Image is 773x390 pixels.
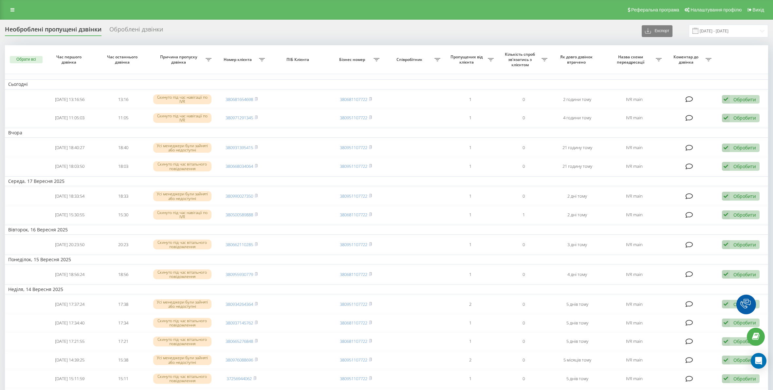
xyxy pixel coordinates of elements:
span: Бізнес номер [333,57,374,62]
a: 380681654698 [226,96,253,102]
a: 380955930779 [226,271,253,277]
td: 0 [497,266,550,283]
td: IVR main [604,91,665,108]
td: [DATE] 17:34:40 [43,314,97,332]
div: Скинуто під час навігації по IVR [153,94,212,104]
td: IVR main [604,351,665,369]
a: 380951107722 [340,115,367,121]
div: Обробити [733,193,756,199]
td: IVR main [604,139,665,156]
div: Обробити [733,242,756,248]
a: 380681107722 [340,96,367,102]
a: 380971291345 [226,115,253,121]
a: 380934264364 [226,301,253,307]
a: 380668034064 [226,163,253,169]
td: 0 [497,370,550,387]
td: 0 [497,158,550,175]
td: Сьогодні [5,79,768,89]
td: 18:56 [97,266,150,283]
td: 5 днів тому [551,333,604,350]
span: Причина пропуску дзвінка [153,54,206,65]
td: 1 [444,266,497,283]
span: ПІБ Клієнта [274,57,323,62]
td: IVR main [604,266,665,283]
div: Усі менеджери були зайняті або недоступні [153,299,212,309]
a: 380662110285 [226,242,253,247]
div: Open Intercom Messenger [751,353,766,369]
td: 0 [497,109,550,127]
div: Обробити [733,163,756,169]
div: Обробити [733,338,756,344]
td: 17:38 [97,296,150,313]
td: IVR main [604,333,665,350]
td: 1 [444,109,497,127]
td: 15:11 [97,370,150,387]
td: 0 [497,187,550,205]
div: Скинуто під час вітального повідомлення [153,269,212,279]
a: 380951107722 [340,193,367,199]
td: 1 [444,206,497,224]
a: 380500589888 [226,212,253,218]
td: 2 [444,296,497,313]
a: 380681107722 [340,271,367,277]
div: Обробити [733,96,756,103]
div: Скинуто під час навігації по IVR [153,113,212,123]
a: 380665276848 [226,338,253,344]
td: 17:34 [97,314,150,332]
td: 0 [497,91,550,108]
a: 380951107722 [340,163,367,169]
td: [DATE] 17:37:24 [43,296,97,313]
a: 380951107722 [340,145,367,150]
td: [DATE] 20:23:50 [43,236,97,253]
div: Скинуто під час вітального повідомлення [153,337,212,346]
td: 4 години тому [551,109,604,127]
div: Обробити [733,115,756,121]
td: 21 годину тому [551,158,604,175]
td: IVR main [604,296,665,313]
td: IVR main [604,370,665,387]
td: 1 [444,236,497,253]
td: 0 [497,236,550,253]
td: 18:33 [97,187,150,205]
td: IVR main [604,158,665,175]
td: IVR main [604,314,665,332]
span: Як довго дзвінок втрачено [556,54,598,65]
div: Усі менеджери були зайняті або недоступні [153,191,212,201]
td: IVR main [604,109,665,127]
span: Коментар до дзвінка [668,54,706,65]
span: Пропущених від клієнта [447,54,488,65]
a: 380681107722 [340,320,367,326]
td: 0 [497,314,550,332]
td: [DATE] 18:03:50 [43,158,97,175]
td: 2 дні тому [551,187,604,205]
td: IVR main [604,236,665,253]
a: 380951107722 [340,242,367,247]
td: 15:30 [97,206,150,224]
td: Понеділок, 15 Вересня 2025 [5,255,768,264]
td: [DATE] 17:21:55 [43,333,97,350]
div: Усі менеджери були зайняті або недоступні [153,143,212,153]
td: 20:23 [97,236,150,253]
td: 3 дні тому [551,236,604,253]
span: Назва схеми переадресації [607,54,656,65]
div: Обробити [733,212,756,218]
div: Необроблені пропущені дзвінки [5,26,101,36]
a: 37256944062 [227,376,252,381]
div: Скинуто під час навігації по IVR [153,210,212,220]
a: 380681107722 [340,338,367,344]
td: [DATE] 11:05:03 [43,109,97,127]
td: 13:16 [97,91,150,108]
a: 380951107722 [340,376,367,381]
div: Скинуто під час вітального повідомлення [153,318,212,328]
a: 380976088696 [226,357,253,363]
td: Вчора [5,128,768,138]
td: 1 [444,314,497,332]
td: [DATE] 18:33:54 [43,187,97,205]
td: 5 місяців тому [551,351,604,369]
a: 380951107722 [340,301,367,307]
span: Час першого дзвінка [49,54,91,65]
td: 1 [497,206,550,224]
td: 15:38 [97,351,150,369]
a: 380937145762 [226,320,253,326]
td: [DATE] 15:30:55 [43,206,97,224]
